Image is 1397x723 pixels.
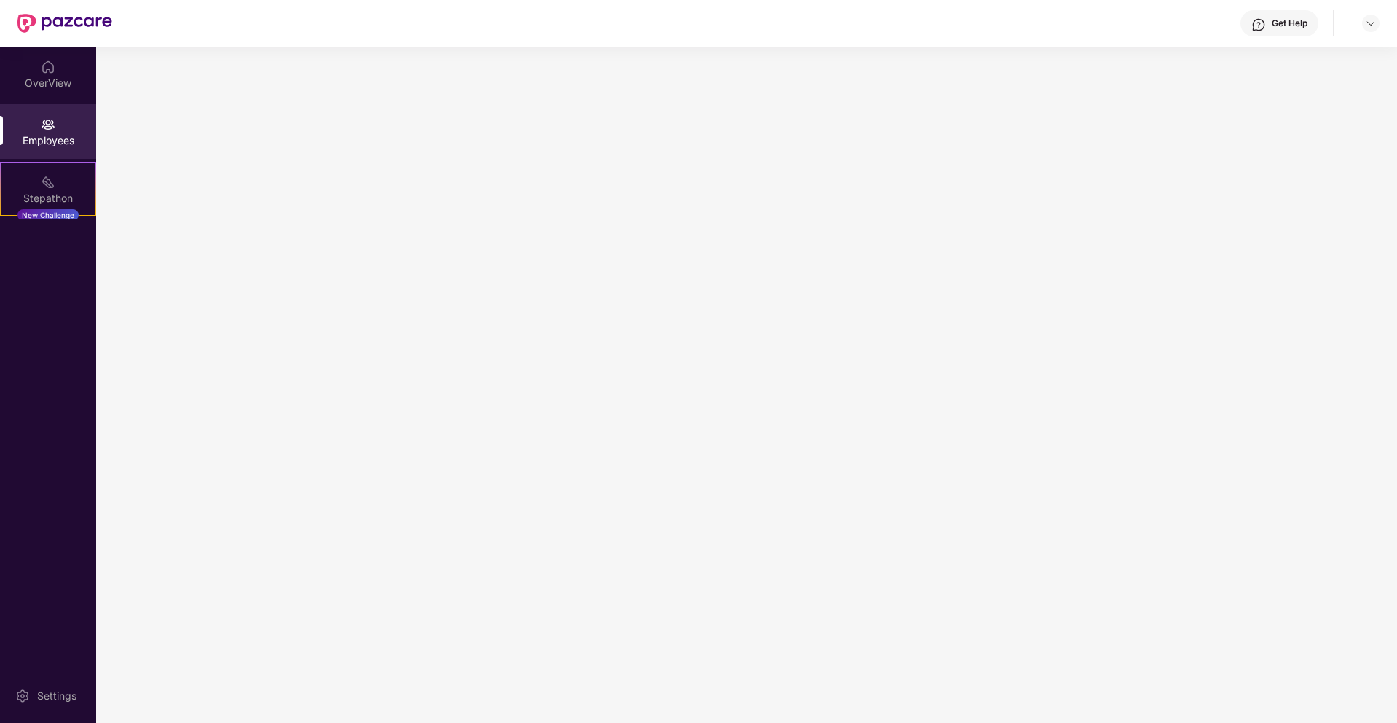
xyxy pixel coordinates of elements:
[1365,17,1377,29] img: svg+xml;base64,PHN2ZyBpZD0iRHJvcGRvd24tMzJ4MzIiIHhtbG5zPSJodHRwOi8vd3d3LnczLm9yZy8yMDAwL3N2ZyIgd2...
[1272,17,1307,29] div: Get Help
[1,191,95,206] div: Stepathon
[41,175,55,189] img: svg+xml;base64,PHN2ZyB4bWxucz0iaHR0cDovL3d3dy53My5vcmcvMjAwMC9zdmciIHdpZHRoPSIyMSIgaGVpZ2h0PSIyMC...
[41,60,55,74] img: svg+xml;base64,PHN2ZyBpZD0iSG9tZSIgeG1sbnM9Imh0dHA6Ly93d3cudzMub3JnLzIwMDAvc3ZnIiB3aWR0aD0iMjAiIG...
[17,209,79,221] div: New Challenge
[17,14,112,33] img: New Pazcare Logo
[15,689,30,703] img: svg+xml;base64,PHN2ZyBpZD0iU2V0dGluZy0yMHgyMCIgeG1sbnM9Imh0dHA6Ly93d3cudzMub3JnLzIwMDAvc3ZnIiB3aW...
[33,689,81,703] div: Settings
[41,117,55,132] img: svg+xml;base64,PHN2ZyBpZD0iRW1wbG95ZWVzIiB4bWxucz0iaHR0cDovL3d3dy53My5vcmcvMjAwMC9zdmciIHdpZHRoPS...
[1251,17,1266,32] img: svg+xml;base64,PHN2ZyBpZD0iSGVscC0zMngzMiIgeG1sbnM9Imh0dHA6Ly93d3cudzMub3JnLzIwMDAvc3ZnIiB3aWR0aD...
